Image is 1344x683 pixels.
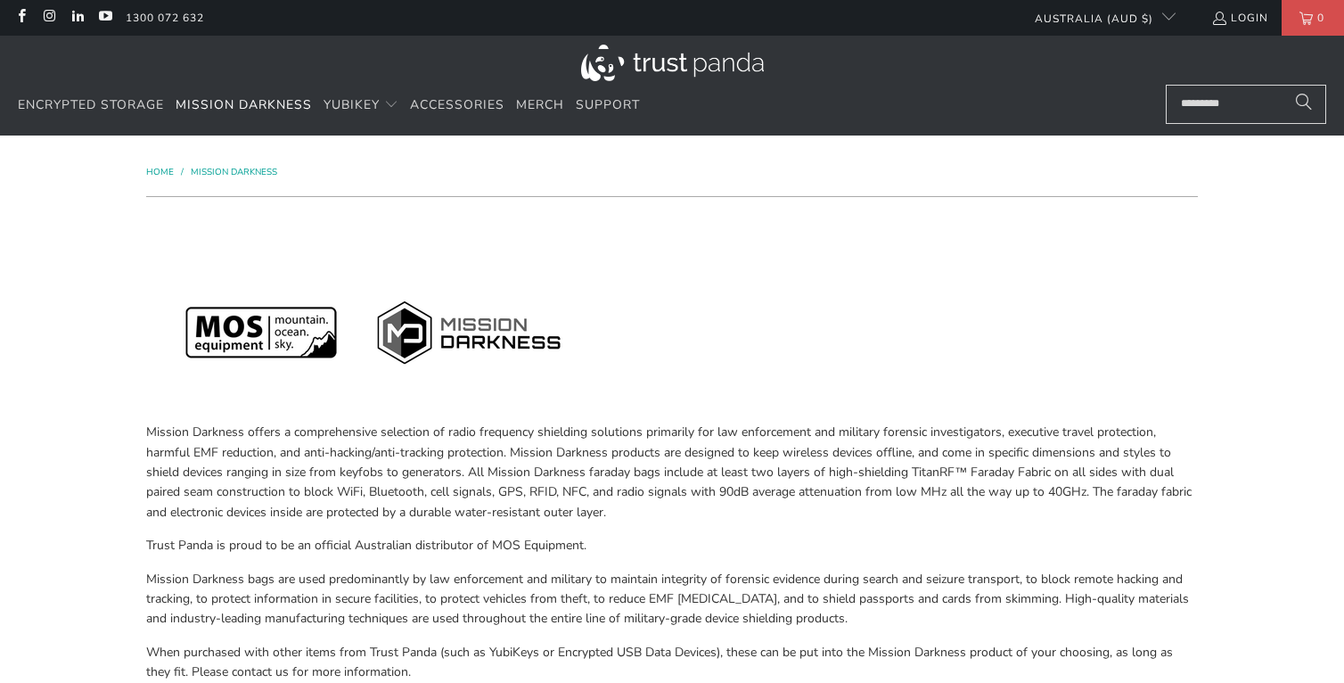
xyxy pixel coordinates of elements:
input: Search... [1166,85,1326,124]
p: Trust Panda is proud to be an official Australian distributor of MOS Equipment. [146,536,1198,555]
span: Support [576,96,640,113]
button: Search [1282,85,1326,124]
span: Encrypted Storage [18,96,164,113]
summary: YubiKey [324,85,398,127]
span: Accessories [410,96,504,113]
span: / [181,166,184,178]
a: Login [1211,8,1268,28]
a: Trust Panda Australia on LinkedIn [70,11,85,25]
a: Trust Panda Australia on YouTube [97,11,112,25]
span: radio signals with 90dB average attenuation from low MHz all the way up to 40GHz [617,483,1086,500]
span: Home [146,166,174,178]
a: Trust Panda Australia on Instagram [41,11,56,25]
span: YubiKey [324,96,380,113]
p: When purchased with other items from Trust Panda (such as YubiKeys or Encrypted USB Data Devices)... [146,643,1198,683]
a: Trust Panda Australia on Facebook [13,11,29,25]
a: Home [146,166,176,178]
p: Mission Darkness bags are used predominantly by law enforcement and military to maintain integrit... [146,570,1198,630]
nav: Translation missing: en.navigation.header.main_nav [18,85,640,127]
p: Mission Darkness offers a comprehensive selection of radio frequency shielding solutions primaril... [146,423,1198,523]
a: Merch [516,85,564,127]
a: Encrypted Storage [18,85,164,127]
a: Mission Darkness [176,85,312,127]
a: Mission Darkness [191,166,277,178]
span: Mission Darkness [176,96,312,113]
a: Accessories [410,85,504,127]
a: Support [576,85,640,127]
a: 1300 072 632 [126,8,204,28]
span: Merch [516,96,564,113]
img: Trust Panda Australia [581,45,764,81]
